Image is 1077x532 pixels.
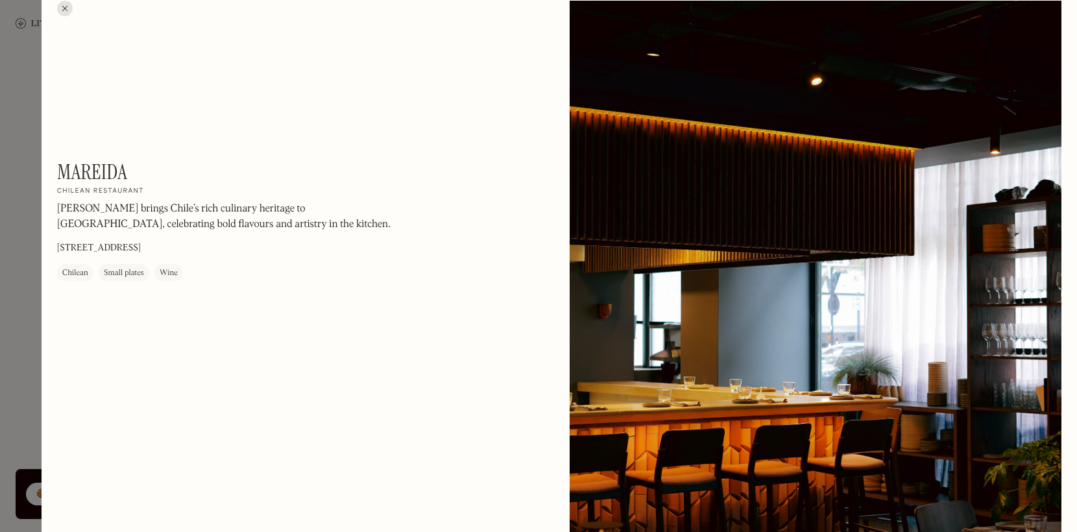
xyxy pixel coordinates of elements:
[57,241,141,255] p: [STREET_ADDRESS]
[62,267,88,280] div: Chilean
[57,201,407,232] p: [PERSON_NAME] brings Chile’s rich culinary heritage to [GEOGRAPHIC_DATA], celebrating bold flavou...
[104,267,144,280] div: Small plates
[57,160,127,184] h1: Mareida
[160,267,178,280] div: Wine
[57,187,144,196] h2: Chilean restaurant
